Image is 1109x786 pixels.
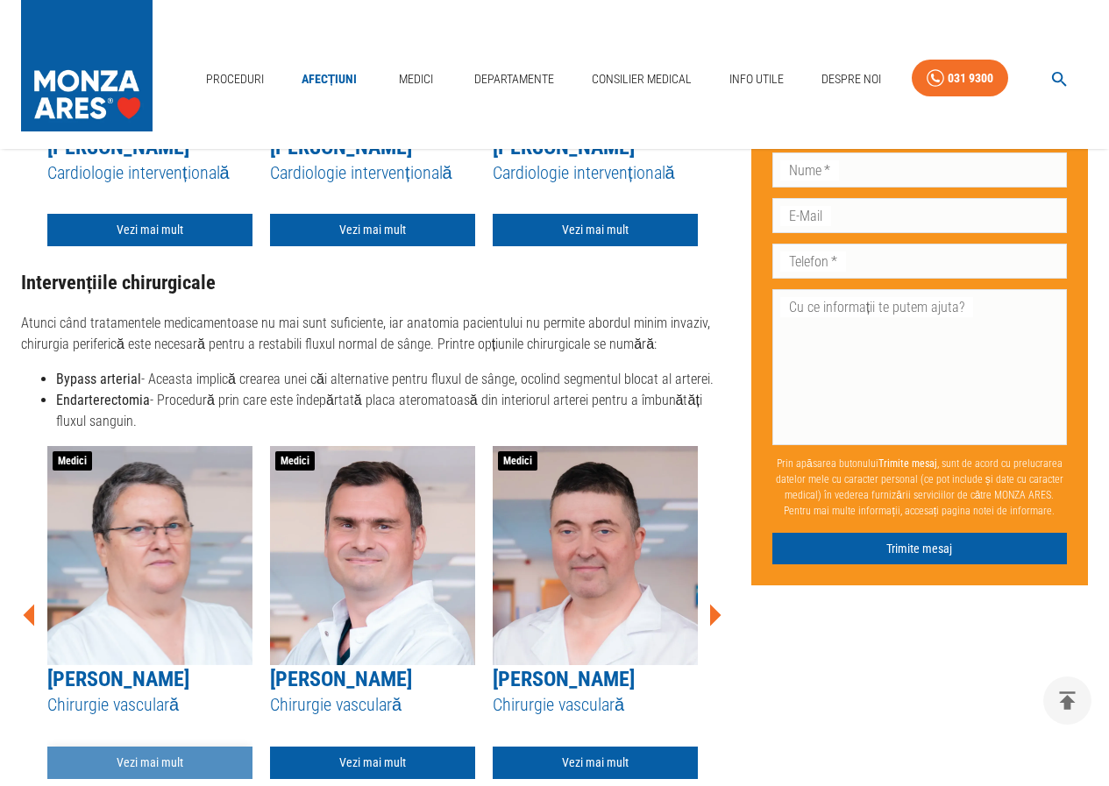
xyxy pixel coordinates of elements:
a: Vezi mai mult [493,214,698,246]
h5: Cardiologie intervențională [493,161,698,185]
button: Trimite mesaj [772,533,1067,565]
a: [PERSON_NAME] [47,667,189,691]
h3: Intervențiile chirurgicale [21,272,723,294]
a: [PERSON_NAME] [493,667,635,691]
a: Vezi mai mult [270,747,475,779]
a: Afecțiuni [295,61,365,97]
li: - Procedură prin care este îndepărtată placa ateromatoasă din interiorul arterei pentru a îmbunăt... [56,390,723,432]
div: 031 9300 [948,67,993,89]
a: Proceduri [199,61,271,97]
strong: Bypass arterial [56,371,141,387]
strong: Endarterectomia [56,392,150,408]
li: - Aceasta implică crearea unei căi alternative pentru fluxul de sânge, ocolind segmentul blocat a... [56,369,723,390]
h5: Chirurgie vasculară [47,693,252,717]
a: Despre Noi [814,61,888,97]
a: 031 9300 [912,60,1008,97]
h5: Chirurgie vasculară [493,693,698,717]
b: Trimite mesaj [878,457,937,470]
span: Medici [53,451,92,471]
p: Atunci când tratamentele medicamentoase nu mai sunt suficiente, iar anatomia pacientului nu permi... [21,313,723,355]
a: Vezi mai mult [270,214,475,246]
span: Medici [275,451,315,471]
a: Consilier Medical [585,61,699,97]
a: Vezi mai mult [493,747,698,779]
img: Dr. Bogdan Vintilă [270,446,475,665]
span: Medici [498,451,537,471]
h5: Cardiologie intervențională [47,161,252,185]
a: Departamente [467,61,561,97]
p: Prin apăsarea butonului , sunt de acord cu prelucrarea datelor mele cu caracter personal (ce pot ... [772,449,1067,526]
h5: Chirurgie vasculară [270,693,475,717]
button: delete [1043,676,1091,725]
a: Vezi mai mult [47,214,252,246]
h5: Cardiologie intervențională [270,161,475,185]
a: Vezi mai mult [47,747,252,779]
a: Medici [387,61,444,97]
a: Info Utile [722,61,791,97]
a: [PERSON_NAME] [270,667,412,691]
